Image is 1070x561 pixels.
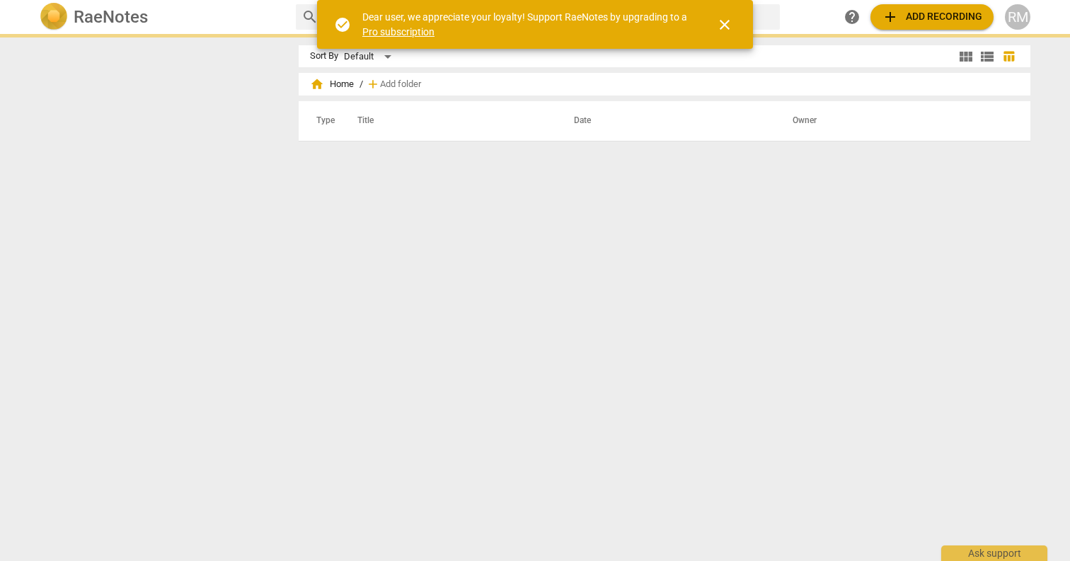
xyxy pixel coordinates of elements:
[366,77,380,91] span: add
[870,4,994,30] button: Upload
[310,51,338,62] div: Sort By
[998,46,1019,67] button: Table view
[310,77,354,91] span: Home
[977,46,998,67] button: List view
[941,545,1047,561] div: Ask support
[310,77,324,91] span: home
[380,79,421,90] span: Add folder
[362,10,691,39] div: Dear user, we appreciate your loyalty! Support RaeNotes by upgrading to a
[844,8,861,25] span: help
[1002,50,1016,63] span: table_chart
[362,26,435,37] a: Pro subscription
[957,48,974,65] span: view_module
[716,16,733,33] span: close
[708,8,742,42] button: Close
[40,3,68,31] img: Logo
[882,8,899,25] span: add
[359,79,363,90] span: /
[301,8,318,25] span: search
[557,101,776,141] th: Date
[979,48,996,65] span: view_list
[334,16,351,33] span: check_circle
[305,101,340,141] th: Type
[340,101,557,141] th: Title
[1005,4,1030,30] button: RM
[776,101,1016,141] th: Owner
[74,7,148,27] h2: RaeNotes
[955,46,977,67] button: Tile view
[344,45,396,68] div: Default
[839,4,865,30] a: Help
[882,8,982,25] span: Add recording
[40,3,284,31] a: LogoRaeNotes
